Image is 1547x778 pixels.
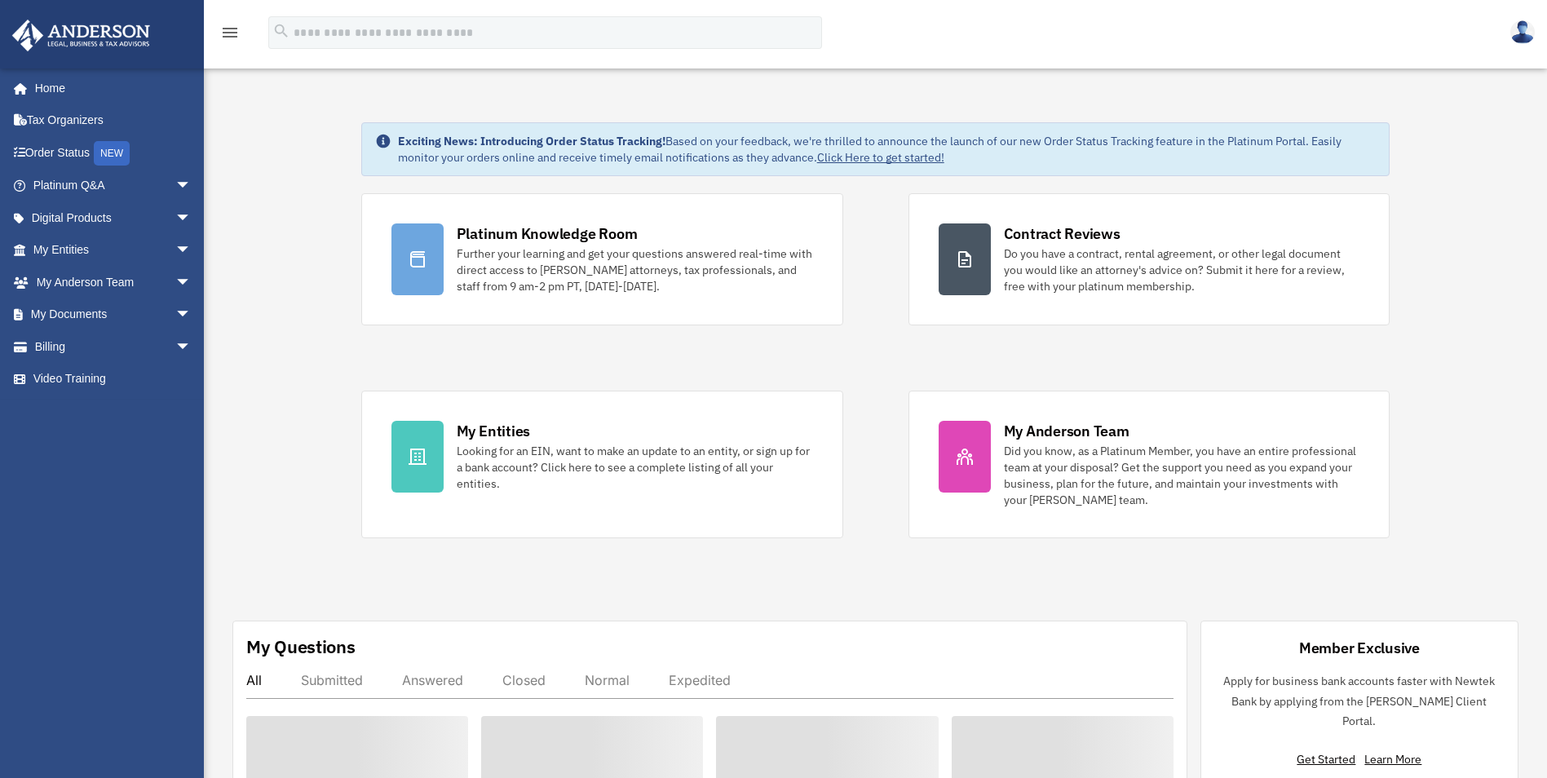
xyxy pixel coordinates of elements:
div: Answered [402,672,463,688]
img: Anderson Advisors Platinum Portal [7,20,155,51]
a: Click Here to get started! [817,150,944,165]
div: NEW [94,141,130,166]
a: My Entities Looking for an EIN, want to make an update to an entity, or sign up for a bank accoun... [361,391,843,538]
a: My Anderson Team Did you know, as a Platinum Member, you have an entire professional team at your... [908,391,1390,538]
a: Platinum Knowledge Room Further your learning and get your questions answered real-time with dire... [361,193,843,325]
span: arrow_drop_down [175,201,208,235]
i: search [272,22,290,40]
a: My Documentsarrow_drop_down [11,298,216,331]
span: arrow_drop_down [175,298,208,332]
a: Video Training [11,363,216,396]
div: Contract Reviews [1004,223,1120,244]
div: Do you have a contract, rental agreement, or other legal document you would like an attorney's ad... [1004,245,1360,294]
strong: Exciting News: Introducing Order Status Tracking! [398,134,665,148]
span: arrow_drop_down [175,234,208,267]
div: Submitted [301,672,363,688]
div: Looking for an EIN, want to make an update to an entity, or sign up for a bank account? Click her... [457,443,813,492]
a: Get Started [1297,752,1362,767]
a: Digital Productsarrow_drop_down [11,201,216,234]
a: My Anderson Teamarrow_drop_down [11,266,216,298]
div: All [246,672,262,688]
span: arrow_drop_down [175,170,208,203]
p: Apply for business bank accounts faster with Newtek Bank by applying from the [PERSON_NAME] Clien... [1214,671,1505,732]
div: Did you know, as a Platinum Member, you have an entire professional team at your disposal? Get th... [1004,443,1360,508]
a: Tax Organizers [11,104,216,137]
div: Expedited [669,672,731,688]
a: Contract Reviews Do you have a contract, rental agreement, or other legal document you would like... [908,193,1390,325]
a: Home [11,72,208,104]
div: Based on your feedback, we're thrilled to announce the launch of our new Order Status Tracking fe... [398,133,1377,166]
span: arrow_drop_down [175,330,208,364]
a: Platinum Q&Aarrow_drop_down [11,170,216,202]
a: menu [220,29,240,42]
a: Order StatusNEW [11,136,216,170]
div: Member Exclusive [1299,638,1420,658]
div: Normal [585,672,630,688]
i: menu [220,23,240,42]
div: Further your learning and get your questions answered real-time with direct access to [PERSON_NAM... [457,245,813,294]
a: Learn More [1364,752,1421,767]
div: Closed [502,672,546,688]
a: Billingarrow_drop_down [11,330,216,363]
span: arrow_drop_down [175,266,208,299]
img: User Pic [1510,20,1535,44]
div: My Entities [457,421,530,441]
div: My Questions [246,634,356,659]
div: Platinum Knowledge Room [457,223,638,244]
div: My Anderson Team [1004,421,1129,441]
a: My Entitiesarrow_drop_down [11,234,216,267]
